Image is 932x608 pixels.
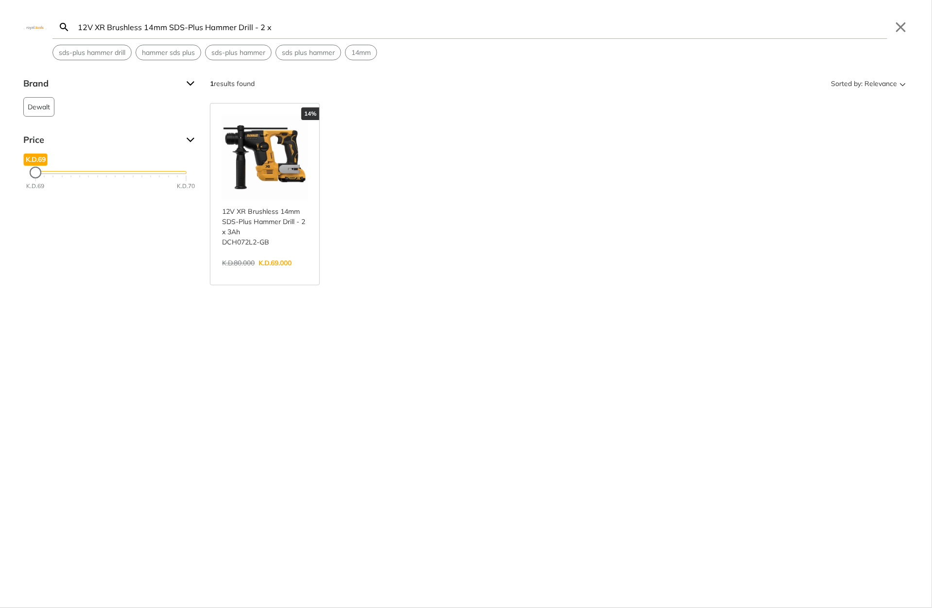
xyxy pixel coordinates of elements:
[276,45,341,60] div: Suggestion: sds plus hammer
[301,107,319,120] div: 14%
[210,79,214,88] strong: 1
[23,132,179,148] span: Price
[205,45,272,60] div: Suggestion: sds-plus hammer
[23,76,179,91] span: Brand
[23,97,54,117] button: Dewalt
[59,48,125,58] span: sds-plus hammer drill
[345,45,377,60] button: Select suggestion: 14mm
[351,48,371,58] span: 14mm
[76,16,887,38] input: Search…
[897,78,909,89] svg: Sort
[142,48,195,58] span: hammer sds plus
[206,45,271,60] button: Select suggestion: sds-plus hammer
[27,182,45,191] div: K.D.69
[136,45,201,60] button: Select suggestion: hammer sds plus
[58,21,70,33] svg: Search
[136,45,201,60] div: Suggestion: hammer sds plus
[276,45,341,60] button: Select suggestion: sds plus hammer
[28,98,50,116] span: Dewalt
[23,25,47,29] img: Close
[864,76,897,91] span: Relevance
[52,45,132,60] div: Suggestion: sds-plus hammer drill
[345,45,377,60] div: Suggestion: 14mm
[211,48,265,58] span: sds-plus hammer
[53,45,131,60] button: Select suggestion: sds-plus hammer drill
[177,182,195,191] div: K.D.70
[30,167,41,178] div: Maximum Price
[829,76,909,91] button: Sorted by:Relevance Sort
[282,48,335,58] span: sds plus hammer
[893,19,909,35] button: Close
[210,76,255,91] div: results found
